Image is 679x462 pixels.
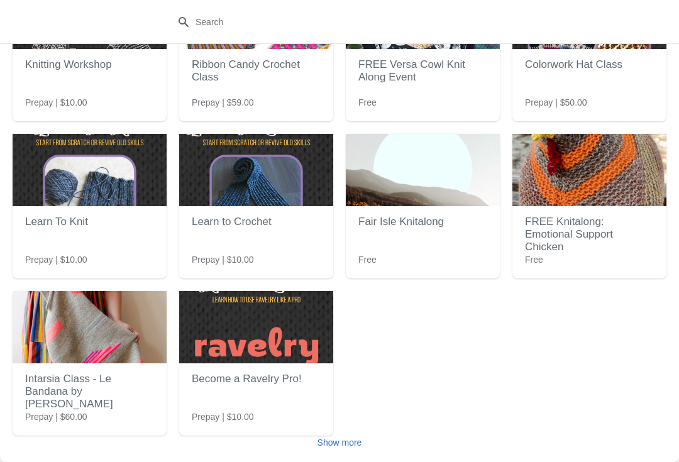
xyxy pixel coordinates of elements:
[25,410,87,423] span: Prepay | $60.00
[512,134,666,206] img: FREE Knitalong: Emotional Support Chicken
[25,96,87,109] span: Prepay | $10.00
[192,366,321,392] h2: Become a Ravelry Pro!
[525,52,654,77] h2: Colorwork Hat Class
[346,134,500,206] img: Fair Isle Knitalong
[192,52,321,90] h2: Ribbon Candy Crochet Class
[25,253,87,266] span: Prepay | $10.00
[525,253,543,266] span: Free
[25,366,154,417] h2: Intarsia Class - Le Bandana by [PERSON_NAME]
[179,134,333,206] img: Learn to Crochet
[192,96,254,109] span: Prepay | $59.00
[358,209,487,234] h2: Fair Isle Knitalong
[13,291,167,363] img: Intarsia Class - Le Bandana by Aimée Gille
[358,52,487,90] h2: FREE Versa Cowl Knit Along Event
[192,410,254,423] span: Prepay | $10.00
[25,209,154,234] h2: Learn To Knit
[25,52,154,77] h2: Knitting Workshop
[192,209,321,234] h2: Learn to Crochet
[317,437,362,448] span: Show more
[195,11,509,33] input: Search
[358,253,377,266] span: Free
[192,253,254,266] span: Prepay | $10.00
[13,134,167,206] img: Learn To Knit
[179,291,333,363] img: Become a Ravelry Pro!
[312,431,367,454] button: Show more
[358,96,377,109] span: Free
[525,209,654,260] h2: FREE Knitalong: Emotional Support Chicken
[525,96,587,109] span: Prepay | $50.00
